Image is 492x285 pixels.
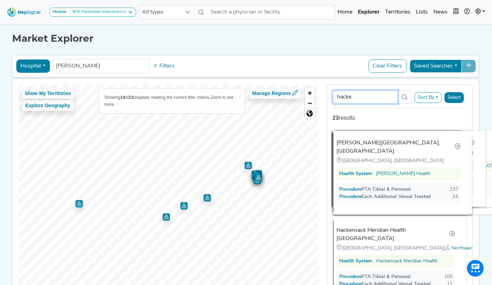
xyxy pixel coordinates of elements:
[455,143,461,152] a: Go to hospital profile
[255,171,262,179] div: Map marker
[249,88,301,99] button: Manage Regions
[255,174,262,181] div: Map marker
[444,246,451,251] span: |
[253,172,260,180] div: Map marker
[346,194,361,199] span: Procedure
[16,60,50,73] button: Hospital
[254,175,261,182] div: Map marker
[444,92,464,103] button: Select
[336,149,475,157] div: [GEOGRAPHIC_DATA], [GEOGRAPHIC_DATA]
[451,246,473,251] a: Northeast
[450,5,461,19] button: Intel Book
[336,226,449,243] div: Hackensack Meridian Health [GEOGRAPHIC_DATA]
[151,60,176,72] button: Filters
[376,170,431,177] a: [PERSON_NAME] Health
[346,274,361,279] span: Procedure
[208,5,335,19] input: Search a physician or facility
[415,92,442,103] button: Sort By
[355,5,382,19] a: Explorer
[431,5,450,19] a: News
[180,202,187,209] div: Map marker
[305,108,315,118] button: Reset bearing to north
[162,213,170,221] div: Map marker
[339,170,372,177] div: Health System
[336,244,455,252] div: [GEOGRAPHIC_DATA], [GEOGRAPHIC_DATA]
[120,95,125,100] b: 19
[254,173,261,181] div: Map marker
[339,186,411,193] div: PTA Tibial & Peroneal
[52,10,67,14] strong: Module
[368,60,407,73] button: Clear Filters
[336,157,461,165] div: [GEOGRAPHIC_DATA], [GEOGRAPHIC_DATA]
[22,100,74,111] button: Explore Geography
[139,5,181,19] span: All types
[376,258,437,265] a: Hackensack Meridian Health
[413,5,431,19] a: Lists
[252,173,259,180] div: Map marker
[70,9,126,15] div: BTK Peripheral Interventions
[56,62,146,70] input: Search by region, territory, or state
[253,177,261,184] div: Map marker
[444,273,452,280] div: 109
[382,5,413,19] a: Territories
[335,5,355,19] a: Home
[244,162,252,169] div: Map marker
[49,8,136,17] button: ModuleBTK Peripheral Interventions
[305,88,315,98] button: Zoom in
[12,33,480,45] h1: Market Explorer
[339,193,431,200] div: Each Additional Vessel Treated
[336,139,455,156] div: [PERSON_NAME][GEOGRAPHIC_DATA], [GEOGRAPHIC_DATA]
[128,95,133,100] b: 23
[22,88,74,99] button: Show My Territories
[409,60,461,73] button: Saved Searches
[449,230,455,239] a: Go to hospital profile
[451,151,473,156] a: Northeast
[346,187,361,192] span: Procedure
[203,194,211,201] div: Map marker
[305,98,315,108] button: Zoom out
[339,273,411,280] div: PTA Tibial & Peroneal
[452,193,458,200] div: 24
[450,186,458,193] div: 137
[333,115,339,121] strong: 23
[104,95,210,100] span: Showing of hospitals meeting the current filter criteria.
[339,258,372,265] div: Health System
[333,90,398,104] input: Search Term
[333,114,467,122] div: results
[255,170,262,177] div: Map marker
[254,173,261,180] div: Map marker
[75,200,83,207] div: Map marker
[305,109,315,118] span: Reset zoom
[251,171,259,178] div: Map marker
